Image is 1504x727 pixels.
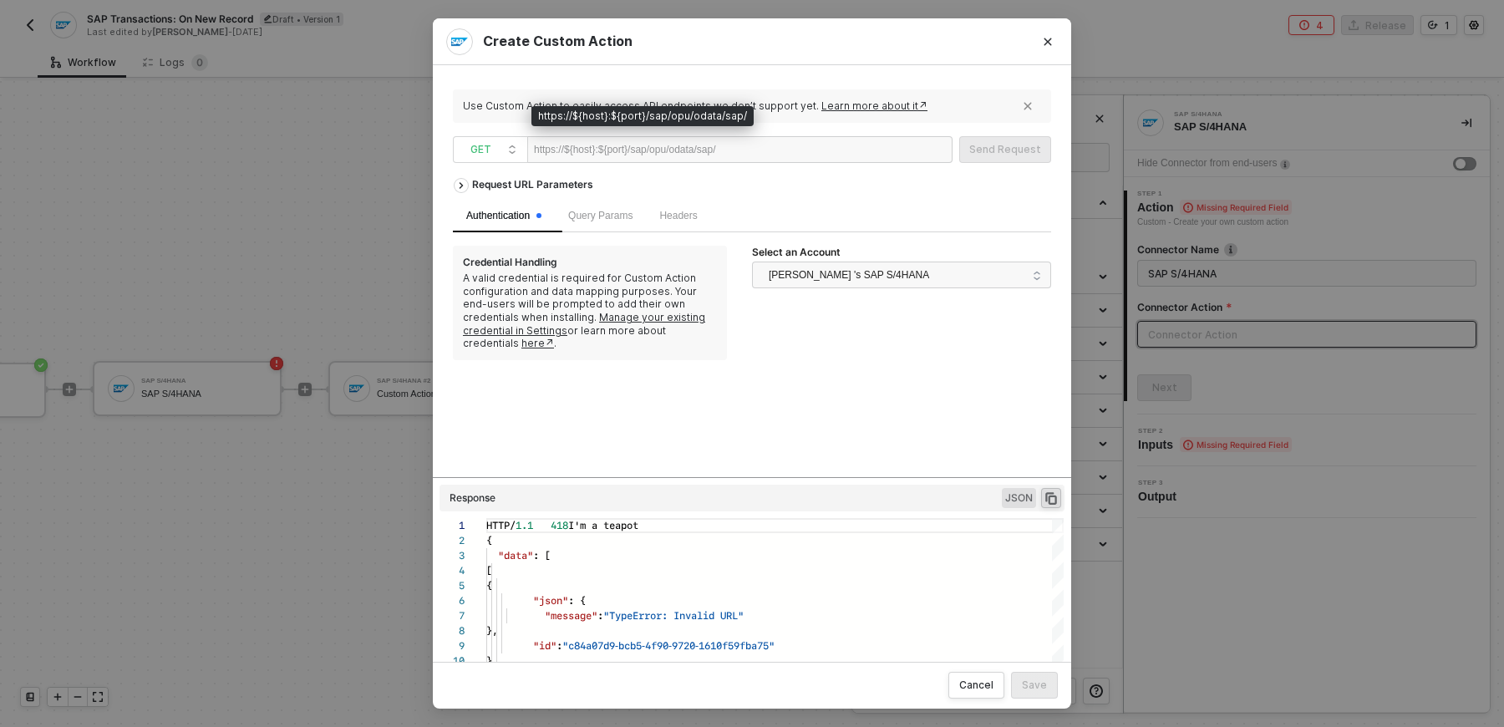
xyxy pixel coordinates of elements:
[470,137,517,162] span: GET
[752,246,851,259] label: Select an Account
[556,638,562,653] span: :
[521,337,554,349] a: here↗
[769,262,929,287] span: [PERSON_NAME] 's SAP S/4HANA
[659,210,697,221] span: Headers
[466,208,541,224] div: Authentication
[486,623,498,638] span: },
[959,679,993,692] div: Cancel
[545,608,597,623] span: "message"
[531,106,754,126] div: https://${host}:${port}/sap/opu/odata/sap/
[533,638,556,653] span: "id"
[568,517,638,533] span: I'm a teapot
[440,563,465,578] div: 4
[455,183,468,190] span: icon-arrow-right
[463,272,717,350] div: A valid credential is required for Custom Action configuration and data mapping purposes. Your en...
[1023,101,1033,111] span: icon-close
[948,672,1004,699] button: Cancel
[533,547,551,563] span: : [
[440,518,465,533] div: 1
[551,517,568,533] span: 418
[440,623,465,638] div: 8
[440,638,465,653] div: 9
[603,608,744,623] span: "TypeError: Invalid URL"
[440,548,465,563] div: 3
[486,653,492,669] span: }
[451,33,468,50] img: integration-icon
[568,210,633,221] span: Query Params
[486,517,516,533] span: HTTP/
[568,592,586,608] span: : {
[516,517,533,533] span: 1.1
[440,653,465,669] div: 10
[450,491,495,505] div: Response
[1011,672,1058,699] button: Save
[440,578,465,593] div: 5
[1044,491,1059,506] span: icon-copy-paste
[463,256,557,269] div: Credential Handling
[597,608,603,623] span: :
[440,533,465,548] div: 2
[562,638,775,653] span: "c84a07d9-bcb5-4f90-9720-1610f59fba75"
[486,562,492,578] span: [
[446,28,1058,55] div: Create Custom Action
[821,99,927,112] a: Learn more about it↗
[534,137,716,162] div: https://${host}:${port}/sap/opu/odata/sap/
[959,136,1051,163] button: Send Request
[486,577,492,593] span: {
[463,311,705,337] a: Manage your existing credential in Settings
[1002,488,1036,508] span: JSON
[1024,18,1071,65] button: Close
[486,518,487,533] textarea: Editor content;Press Alt+F1 for Accessibility Options.
[440,593,465,608] div: 6
[486,532,492,548] span: {
[533,592,568,608] span: "json"
[440,608,465,623] div: 7
[498,547,533,563] span: "data"
[464,170,602,200] div: Request URL Parameters
[463,99,1015,113] div: Use Custom Action to easily access API endpoints we don’t support yet.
